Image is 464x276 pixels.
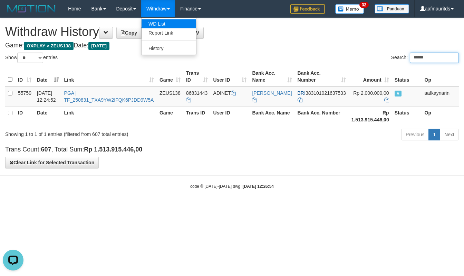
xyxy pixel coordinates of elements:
[290,4,325,14] img: Feedback.jpg
[190,184,274,189] small: code © [DATE]-[DATE] dwg |
[24,42,74,50] span: OXPLAY > ZEUS138
[391,53,459,63] label: Search:
[298,90,306,96] span: BRI
[335,4,364,14] img: Button%20Memo.svg
[15,86,34,107] td: 55759
[17,53,43,63] select: Showentries
[440,129,459,140] a: Next
[183,106,211,126] th: Trans ID
[15,106,34,126] th: ID
[249,106,294,126] th: Bank Acc. Name
[428,129,440,140] a: 1
[5,25,459,39] h1: Withdraw History
[34,67,61,86] th: Date: activate to sort column ascending
[401,129,429,140] a: Previous
[157,106,183,126] th: Game
[34,86,61,107] td: [DATE] 12:24:52
[84,146,142,153] strong: Rp 1.513.915.446,00
[392,106,422,126] th: Status
[116,27,142,39] a: Copy
[5,3,58,14] img: MOTION_logo.png
[15,67,34,86] th: ID: activate to sort column ascending
[375,4,409,13] img: panduan.png
[5,128,188,138] div: Showing 1 to 1 of 1 entries (filtered from 607 total entries)
[142,19,196,28] a: WD List
[34,106,61,126] th: Date
[157,67,183,86] th: Game: activate to sort column ascending
[359,2,369,8] span: 32
[295,67,349,86] th: Bank Acc. Number: activate to sort column ascending
[5,53,58,63] label: Show entries
[183,86,211,107] td: 86831443
[142,28,196,37] a: Report Link
[422,86,459,107] td: aafkaynarin
[392,67,422,86] th: Status
[157,86,183,107] td: ZEUS138
[252,90,292,96] a: [PERSON_NAME]
[61,67,157,86] th: Link: activate to sort column ascending
[5,157,99,168] button: Clear Link for Selected Transaction
[422,106,459,126] th: Op
[41,146,51,153] strong: 607
[351,110,389,122] strong: Rp 1.513.915.446,00
[183,67,211,86] th: Trans ID: activate to sort column ascending
[295,86,349,107] td: 383101021637533
[295,106,349,126] th: Bank Acc. Number
[243,184,274,189] strong: [DATE] 12:26:54
[410,53,459,63] input: Search:
[349,67,392,86] th: Amount: activate to sort column ascending
[142,44,196,53] a: History
[422,67,459,86] th: Op
[61,106,157,126] th: Link
[5,146,459,153] h4: Trans Count: , Total Sum:
[211,67,250,86] th: User ID: activate to sort column ascending
[88,42,109,50] span: [DATE]
[353,90,389,96] span: Rp 2.000.000,00
[395,91,402,96] span: Approved - Marked by aafkaynarin
[121,30,137,36] span: Copy
[5,42,459,49] h4: Game: Date:
[211,86,250,107] td: ADINET
[3,3,23,24] button: Open LiveChat chat widget
[64,90,154,103] a: PGA | TF_250831_TXA9YW2IFQK6PJDD9W5A
[249,67,294,86] th: Bank Acc. Name: activate to sort column ascending
[211,106,250,126] th: User ID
